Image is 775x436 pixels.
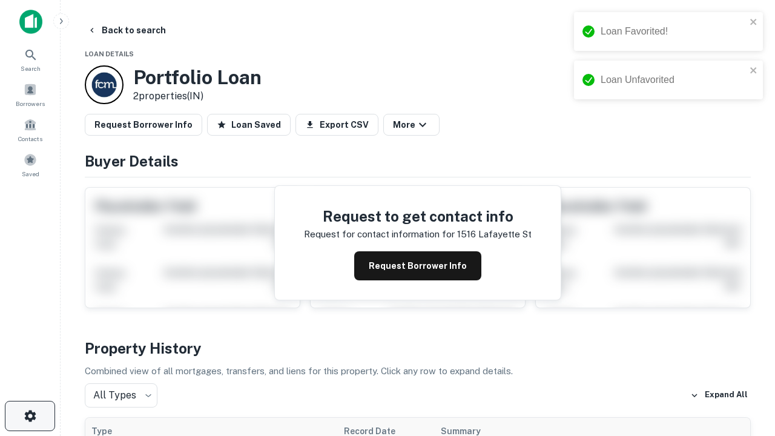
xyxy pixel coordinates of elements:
button: close [750,17,758,28]
h3: Portfolio Loan [133,66,262,89]
button: Expand All [687,386,751,405]
span: Saved [22,169,39,179]
p: Request for contact information for [304,227,455,242]
div: All Types [85,383,157,408]
p: 2 properties (IN) [133,89,262,104]
a: Borrowers [4,78,57,111]
button: Back to search [82,19,171,41]
button: close [750,65,758,77]
span: Borrowers [16,99,45,108]
p: Combined view of all mortgages, transfers, and liens for this property. Click any row to expand d... [85,364,751,378]
button: Request Borrower Info [354,251,481,280]
div: Loan Favorited! [601,24,746,39]
h4: Request to get contact info [304,205,532,227]
button: More [383,114,440,136]
button: Loan Saved [207,114,291,136]
img: capitalize-icon.png [19,10,42,34]
p: 1516 lafayette st [457,227,532,242]
h4: Property History [85,337,751,359]
a: Search [4,43,57,76]
button: Request Borrower Info [85,114,202,136]
span: Contacts [18,134,42,144]
iframe: Chat Widget [714,300,775,358]
a: Saved [4,148,57,181]
span: Loan Details [85,50,134,58]
a: Contacts [4,113,57,146]
button: Export CSV [295,114,378,136]
h4: Buyer Details [85,150,751,172]
span: Search [21,64,41,73]
div: Loan Unfavorited [601,73,746,87]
